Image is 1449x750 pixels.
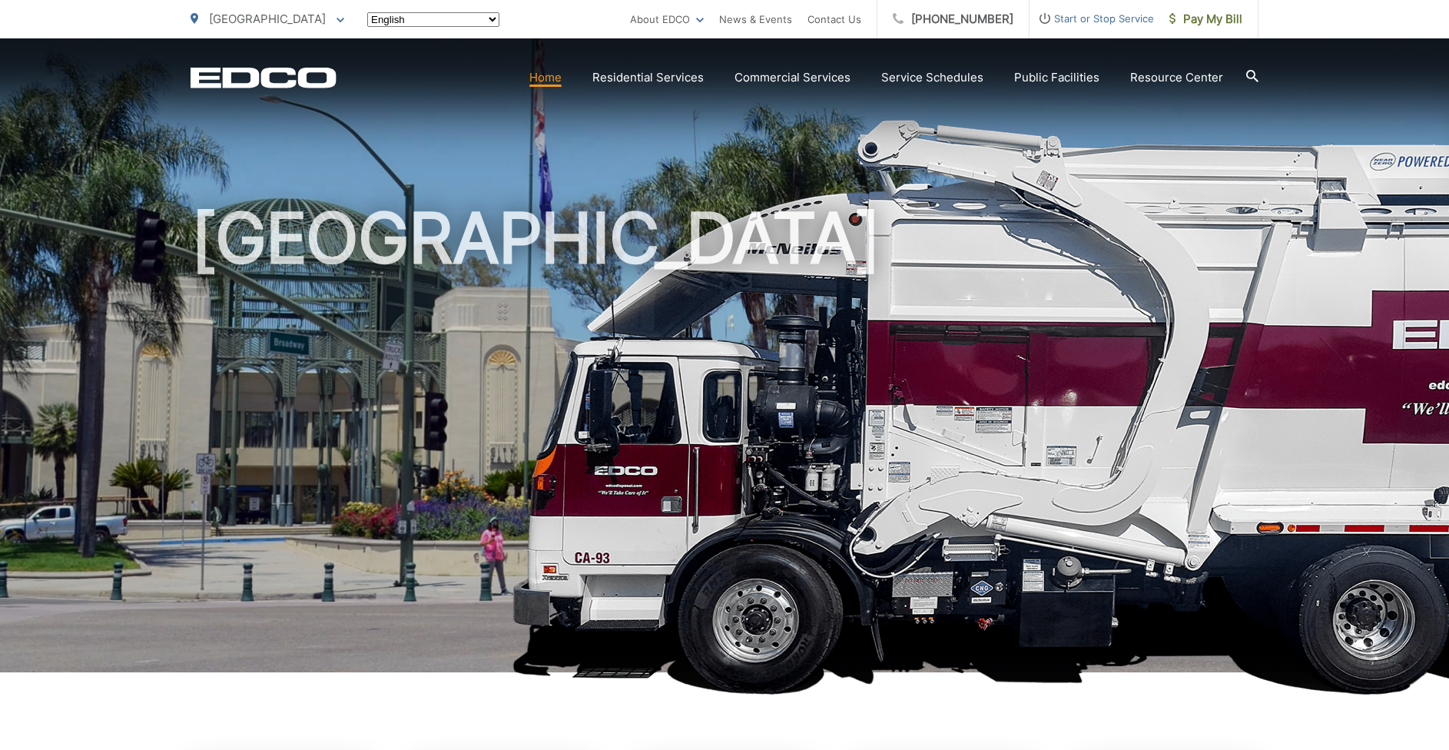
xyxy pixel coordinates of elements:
a: EDCD logo. Return to the homepage. [191,67,337,88]
a: Residential Services [592,68,704,87]
a: News & Events [719,10,792,28]
a: Home [529,68,562,87]
a: About EDCO [630,10,704,28]
a: Commercial Services [734,68,850,87]
a: Contact Us [807,10,861,28]
a: Resource Center [1130,68,1223,87]
select: Select a language [367,12,499,27]
span: Pay My Bill [1169,10,1242,28]
a: Service Schedules [881,68,983,87]
span: [GEOGRAPHIC_DATA] [209,12,326,26]
a: Public Facilities [1014,68,1099,87]
h1: [GEOGRAPHIC_DATA] [191,200,1258,686]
